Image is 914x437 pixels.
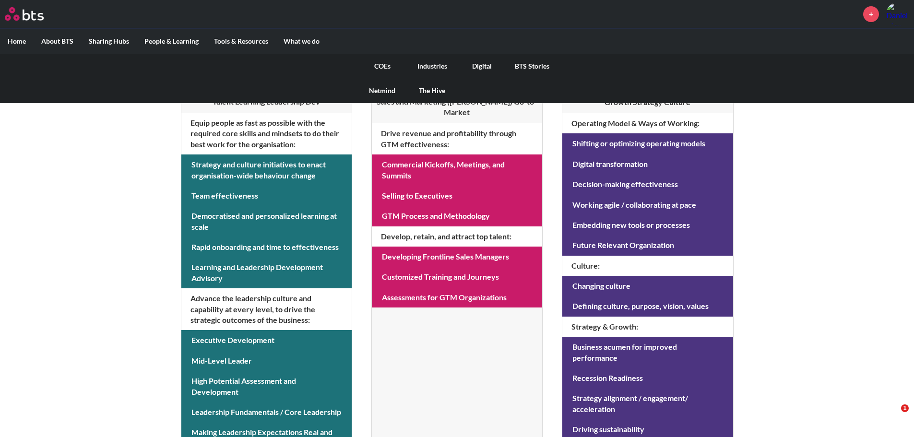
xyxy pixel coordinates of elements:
[886,2,909,25] a: Profile
[901,404,909,412] span: 1
[562,317,733,337] h4: Strategy & Growth :
[562,113,733,133] h4: Operating Model & Ways of Working :
[181,288,352,330] h4: Advance the leadership culture and capability at every level, to drive the strategic outcomes of ...
[5,7,61,21] a: Go home
[886,2,909,25] img: Daniel Mausolf
[372,96,542,118] h3: Sales and Marketing ([PERSON_NAME]) Go-to-Market
[372,226,542,247] h4: Develop, retain, and attract top talent :
[5,7,44,21] img: BTS Logo
[137,29,206,54] label: People & Learning
[562,256,733,276] h4: Culture :
[81,29,137,54] label: Sharing Hubs
[372,123,542,154] h4: Drive revenue and profitability through GTM effectiveness :
[276,29,327,54] label: What we do
[206,29,276,54] label: Tools & Resources
[34,29,81,54] label: About BTS
[181,113,352,154] h4: Equip people as fast as possible with the required core skills and mindsets to do their best work...
[881,404,904,427] iframe: Intercom live chat
[863,6,879,22] a: +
